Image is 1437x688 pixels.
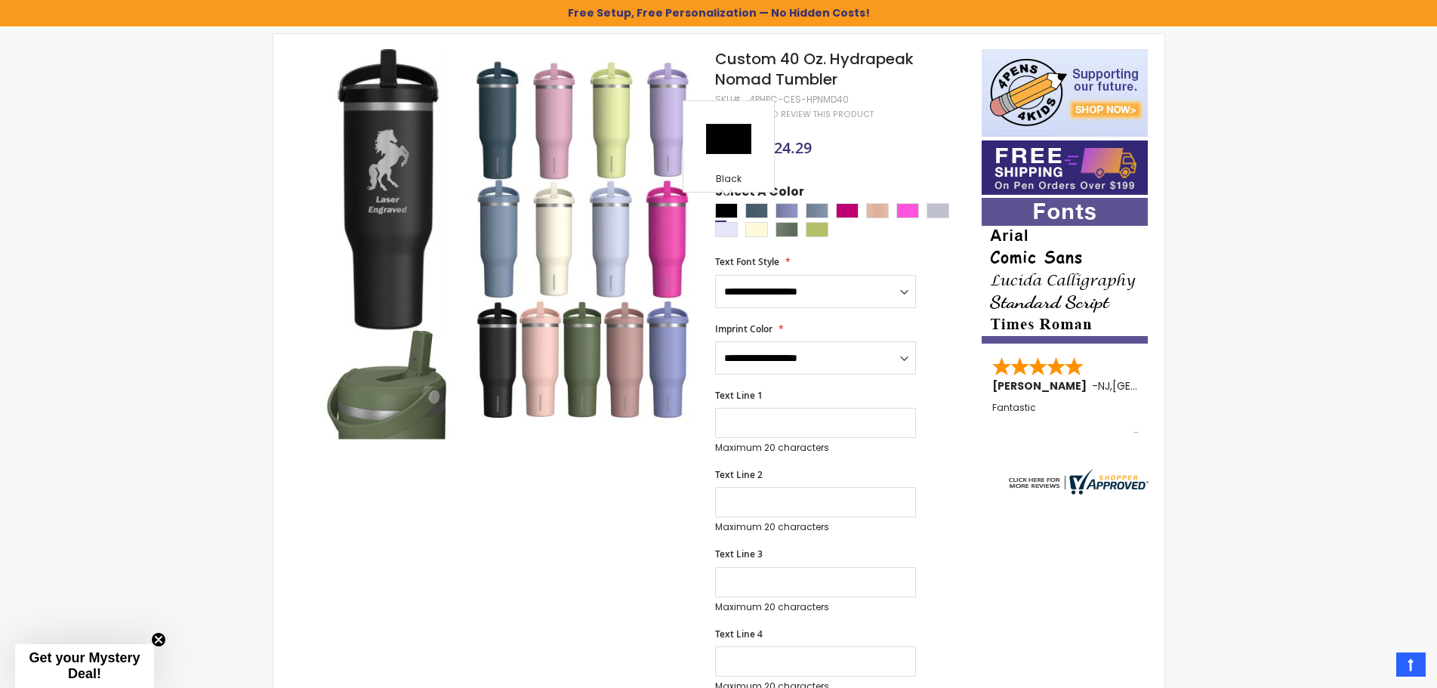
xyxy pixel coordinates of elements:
span: Text Line 4 [715,628,763,640]
div: French Blue [745,203,768,218]
div: Black [687,173,770,188]
div: Ivory [745,222,768,237]
a: Top [1396,653,1426,677]
span: Get your Mystery Deal! [29,650,140,681]
span: [GEOGRAPHIC_DATA] [1112,378,1223,393]
span: Text Line 1 [715,389,763,402]
div: Citrus [806,222,828,237]
img: Custom 40 Oz. Hydrapeak Nomad Tumbler [304,48,695,440]
span: Imprint Color [715,322,772,335]
div: Sage Leaf Green [776,222,798,237]
div: Fushia [836,203,859,218]
p: Maximum 20 characters [715,521,916,533]
span: Custom 40 Oz. Hydrapeak Nomad Tumbler [715,48,914,90]
div: Iceberg [927,203,949,218]
div: Pink [896,203,919,218]
span: Text Line 3 [715,548,763,560]
span: Text Line 2 [715,468,763,481]
span: - , [1092,378,1223,393]
span: [PERSON_NAME] [992,378,1092,393]
span: Select A Color [715,184,804,204]
div: Modern Blue [806,203,828,218]
div: Peony [866,203,889,218]
span: $24.29 [766,137,812,158]
strong: SKU [715,93,743,106]
div: Get your Mystery Deal!Close teaser [15,644,154,688]
div: 4PHPC-CES-HPNMD40 [749,94,849,106]
span: NJ [1098,378,1110,393]
img: Free shipping on orders over $199 [982,140,1148,195]
div: Periwinkle Blue [776,203,798,218]
p: Maximum 20 characters [715,601,916,613]
div: Black [715,203,738,218]
img: font-personalization-examples [982,198,1148,344]
div: Lavender [715,222,738,237]
p: Maximum 20 characters [715,442,916,454]
div: Fantastic [992,403,1139,435]
a: Be the first to review this product [715,109,874,120]
a: 4pens.com certificate URL [1005,485,1149,498]
img: 4pens.com widget logo [1005,469,1149,495]
button: Close teaser [151,632,166,647]
span: Text Font Style [715,255,779,268]
img: 4pens 4 kids [982,49,1148,137]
